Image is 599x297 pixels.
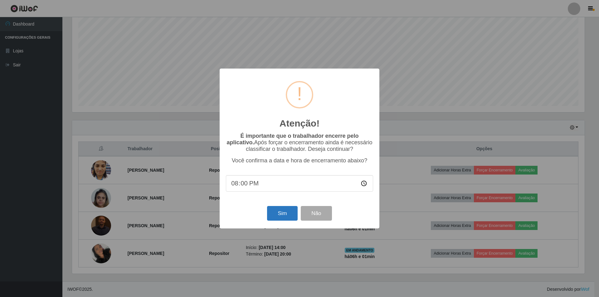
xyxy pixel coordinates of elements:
button: Sim [267,206,297,221]
b: É importante que o trabalhador encerre pelo aplicativo. [226,133,358,146]
p: Você confirma a data e hora de encerramento abaixo? [226,157,373,164]
h2: Atenção! [280,118,319,129]
p: Após forçar o encerramento ainda é necessário classificar o trabalhador. Deseja continuar? [226,133,373,152]
button: Não [301,206,332,221]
